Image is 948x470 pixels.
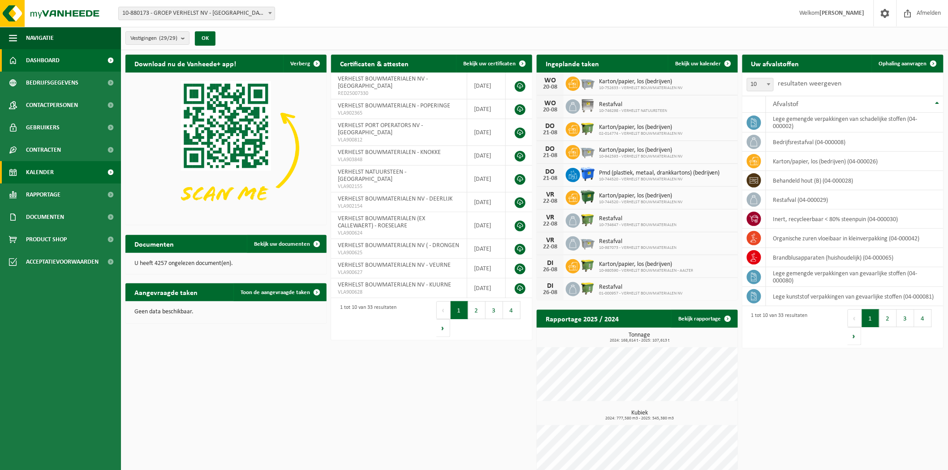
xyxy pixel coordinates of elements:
[541,237,559,244] div: VR
[541,191,559,198] div: VR
[467,166,506,192] td: [DATE]
[338,149,441,156] span: VERHELST BOUWMATERIALEN - KNOKKE
[26,94,78,116] span: Contactpersonen
[338,76,428,90] span: VERHELST BOUWMATERIALEN NV - [GEOGRAPHIC_DATA]
[134,309,318,315] p: Geen data beschikbaar.
[125,283,207,301] h2: Aangevraagde taken
[897,309,914,327] button: 3
[599,154,683,159] span: 10-942593 - VERHELST BOUWMATERIALEN NV
[599,222,677,228] span: 10-734647 - VERHELST BOUWMATERIALEN
[599,215,677,222] span: Restafval
[766,209,944,229] td: inert, recycleerbaar < 80% steenpuin (04-000030)
[848,309,862,327] button: Previous
[26,49,60,72] span: Dashboard
[130,32,177,45] span: Vestigingen
[338,249,460,256] span: VLA900625
[599,200,683,205] span: 10-744520 - VERHELST BOUWMATERIALEN NV
[541,214,559,221] div: VR
[134,261,318,267] p: U heeft 4257 ongelezen document(en).
[26,116,60,139] span: Gebruikers
[599,78,683,85] span: Karton/papier, los (bedrijven)
[290,61,310,67] span: Verberg
[599,131,683,137] span: 02-014774 - VERHELST BOUWMATERIALEN NV
[467,146,506,166] td: [DATE]
[580,98,595,113] img: WB-1100-GAL-GY-02
[580,75,595,90] img: WB-2500-GAL-GY-01
[580,258,595,273] img: WB-1100-HPE-GN-50
[451,301,468,319] button: 1
[766,113,944,132] td: lege gemengde verpakkingen van schadelijke stoffen (04-000002)
[580,121,595,136] img: WB-1100-HPE-GN-50
[338,156,460,163] span: VLA903848
[338,269,460,276] span: VLA900627
[541,267,559,273] div: 26-08
[338,262,451,269] span: VERHELST BOUWMATERIALEN NV - VEURNE
[456,55,531,73] a: Bekijk uw certificaten
[336,300,396,338] div: 1 tot 10 van 33 resultaten
[338,242,459,249] span: VERHELST BOUWMATERIALEN NV ( - DRONGEN
[26,184,60,206] span: Rapportage
[468,301,486,319] button: 2
[541,332,738,343] h3: Tonnage
[467,99,506,119] td: [DATE]
[467,212,506,239] td: [DATE]
[541,77,559,84] div: WO
[541,290,559,296] div: 26-08
[541,282,559,290] div: DI
[331,55,418,72] h2: Certificaten & attesten
[599,192,683,200] span: Karton/papier, los (bedrijven)
[119,7,275,20] span: 10-880173 - GROEP VERHELST NV - OOSTENDE
[541,153,559,159] div: 21-08
[599,291,683,296] span: 01-000957 - VERHELST BOUWMATERIALEN NV
[599,147,683,154] span: Karton/papier, los (bedrijven)
[872,55,943,73] a: Ophaling aanvragen
[338,122,423,136] span: VERHELST PORT OPERATORS NV - [GEOGRAPHIC_DATA]
[463,61,516,67] span: Bekijk uw certificaten
[766,229,944,248] td: organische zuren vloeibaar in kleinverpakking (04-000042)
[541,130,559,136] div: 21-08
[125,55,245,72] h2: Download nu de Vanheede+ app!
[671,310,737,328] a: Bekijk rapportage
[599,261,693,268] span: Karton/papier, los (bedrijven)
[541,221,559,227] div: 22-08
[241,290,310,295] span: Toon de aangevraagde taken
[747,78,774,91] span: 10
[541,84,559,90] div: 20-08
[862,309,879,327] button: 1
[599,101,667,108] span: Restafval
[338,203,460,210] span: VLA902154
[580,144,595,159] img: WB-2500-GAL-GY-01
[580,235,595,250] img: WB-2500-GAL-GY-01
[668,55,737,73] a: Bekijk uw kalender
[26,251,99,273] span: Acceptatievoorwaarden
[338,183,460,190] span: VLA902155
[580,167,595,182] img: WB-1100-HPE-BE-01
[879,309,897,327] button: 2
[125,235,183,252] h2: Documenten
[125,73,327,223] img: Download de VHEPlus App
[742,55,808,72] h2: Uw afvalstoffen
[766,132,944,152] td: bedrijfsrestafval (04-000008)
[599,108,667,114] span: 10-746298 - VERHELST NATUURSTEEN
[467,278,506,298] td: [DATE]
[778,80,842,87] label: resultaten weergeven
[914,309,932,327] button: 4
[541,175,559,182] div: 21-08
[599,124,683,131] span: Karton/papier, los (bedrijven)
[599,238,677,245] span: Restafval
[541,260,559,267] div: DI
[159,35,177,41] count: (29/29)
[766,152,944,171] td: karton/papier, los (bedrijven) (04-000026)
[338,196,452,202] span: VERHELST BOUWMATERIALEN NV - DEERLIJK
[338,230,460,237] span: VLA900624
[541,107,559,113] div: 20-08
[233,283,326,301] a: Toon de aangevraagde taken
[338,90,460,97] span: RED25007330
[537,55,608,72] h2: Ingeplande taken
[599,268,693,273] span: 10-980590 - VERHELST BOUWMATERIALEN - AALTER
[26,27,54,49] span: Navigatie
[541,410,738,421] h3: Kubiek
[599,170,720,177] span: Pmd (plastiek, metaal, drankkartons) (bedrijven)
[541,168,559,175] div: DO
[338,289,460,296] span: VLA900628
